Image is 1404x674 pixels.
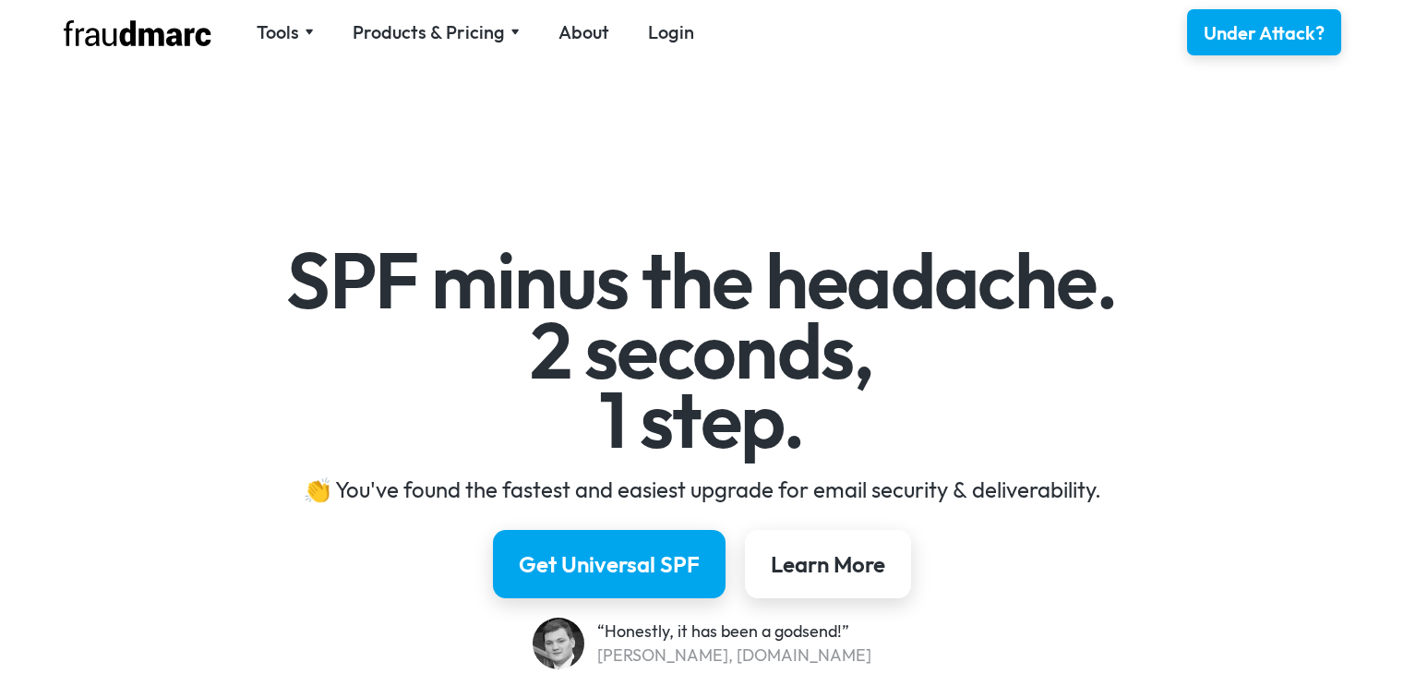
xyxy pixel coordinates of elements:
div: Learn More [771,549,885,579]
div: Under Attack? [1204,20,1325,46]
a: Learn More [745,530,911,598]
div: 👏 You've found the fastest and easiest upgrade for email security & deliverability. [166,475,1238,504]
div: Tools [257,19,314,45]
div: Tools [257,19,299,45]
a: Login [648,19,694,45]
h1: SPF minus the headache. 2 seconds, 1 step. [166,246,1238,455]
div: Products & Pricing [353,19,520,45]
a: Get Universal SPF [493,530,726,598]
div: Get Universal SPF [519,549,700,579]
a: Under Attack? [1187,9,1341,55]
div: “Honestly, it has been a godsend!” [597,620,871,644]
a: About [558,19,609,45]
div: Products & Pricing [353,19,505,45]
div: [PERSON_NAME], [DOMAIN_NAME] [597,644,871,668]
